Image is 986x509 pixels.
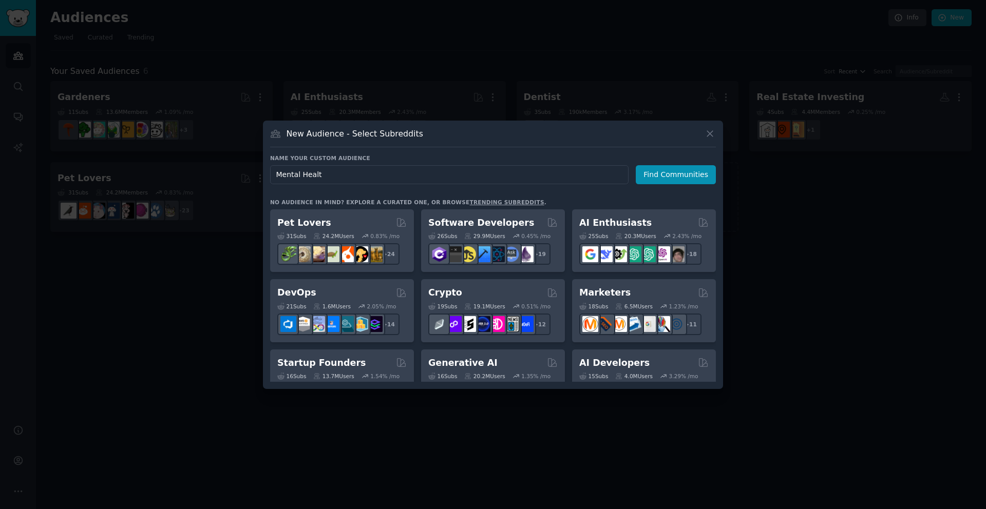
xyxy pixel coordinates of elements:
img: PlatformEngineers [367,316,383,332]
h2: AI Enthusiasts [579,217,652,229]
div: + 18 [680,243,701,265]
div: 1.54 % /mo [370,373,400,380]
img: ethstaker [460,316,476,332]
div: 1.6M Users [313,303,351,310]
h2: Generative AI [428,357,498,369]
h2: Crypto [428,286,462,299]
img: herpetology [280,246,296,262]
h2: Software Developers [428,217,534,229]
div: 3.29 % /mo [669,373,698,380]
h2: DevOps [277,286,316,299]
div: 18 Sub s [579,303,608,310]
div: 6.5M Users [615,303,653,310]
h3: New Audience - Select Subreddits [287,128,423,139]
img: defiblockchain [489,316,505,332]
div: + 11 [680,314,701,335]
a: trending subreddits [469,199,544,205]
img: DeepSeek [597,246,613,262]
div: 24.2M Users [313,232,354,240]
img: software [446,246,462,262]
img: chatgpt_promptDesign [625,246,641,262]
img: cockatiel [338,246,354,262]
div: 13.7M Users [313,373,354,380]
img: csharp [431,246,447,262]
img: ballpython [295,246,311,262]
h2: Marketers [579,286,631,299]
img: PetAdvice [352,246,368,262]
div: 1.23 % /mo [669,303,698,310]
img: MarketingResearch [654,316,670,332]
img: 0xPolygon [446,316,462,332]
img: AskComputerScience [503,246,519,262]
img: aws_cdk [352,316,368,332]
div: 16 Sub s [277,373,306,380]
div: 20.3M Users [615,232,656,240]
img: leopardgeckos [309,246,325,262]
img: iOSProgramming [475,246,490,262]
img: dogbreed [367,246,383,262]
img: elixir [518,246,534,262]
img: defi_ [518,316,534,332]
div: 16 Sub s [428,373,457,380]
img: CryptoNews [503,316,519,332]
img: ArtificalIntelligence [669,246,685,262]
img: AskMarketing [611,316,627,332]
div: + 14 [378,314,400,335]
img: reactnative [489,246,505,262]
img: azuredevops [280,316,296,332]
div: 19 Sub s [428,303,457,310]
div: 21 Sub s [277,303,306,310]
div: 19.1M Users [464,303,505,310]
img: learnjavascript [460,246,476,262]
h2: Startup Founders [277,357,366,369]
div: 2.43 % /mo [672,232,701,240]
div: 0.51 % /mo [521,303,551,310]
img: bigseo [597,316,613,332]
div: 4.0M Users [615,373,653,380]
div: 1.35 % /mo [521,373,551,380]
img: chatgpt_prompts_ [640,246,656,262]
img: turtle [324,246,339,262]
img: GoogleGeminiAI [582,246,598,262]
img: OnlineMarketing [669,316,685,332]
div: 29.9M Users [464,232,505,240]
div: + 12 [529,314,551,335]
img: Emailmarketing [625,316,641,332]
div: + 24 [378,243,400,265]
div: 26 Sub s [428,232,457,240]
img: content_marketing [582,316,598,332]
div: 20.2M Users [464,373,505,380]
button: Find Communities [636,165,716,184]
img: DevOpsLinks [324,316,339,332]
div: 25 Sub s [579,232,608,240]
img: Docker_DevOps [309,316,325,332]
img: web3 [475,316,490,332]
h3: Name your custom audience [270,154,716,162]
img: googleads [640,316,656,332]
div: 31 Sub s [277,232,306,240]
input: Pick a short name, like "Digital Marketers" or "Movie-Goers" [270,165,629,184]
div: 15 Sub s [579,373,608,380]
div: 2.05 % /mo [367,303,396,310]
img: AItoolsCatalog [611,246,627,262]
div: 0.83 % /mo [370,232,400,240]
div: 0.45 % /mo [521,232,551,240]
div: No audience in mind? Explore a curated one, or browse . [270,199,546,206]
img: OpenAIDev [654,246,670,262]
h2: Pet Lovers [277,217,331,229]
h2: AI Developers [579,357,650,369]
img: AWS_Certified_Experts [295,316,311,332]
img: platformengineering [338,316,354,332]
div: + 19 [529,243,551,265]
img: ethfinance [431,316,447,332]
